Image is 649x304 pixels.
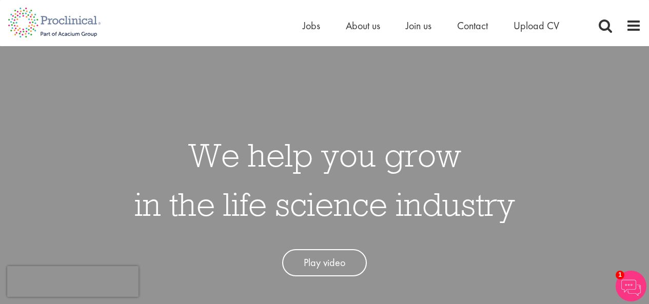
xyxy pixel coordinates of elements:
a: About us [346,19,380,32]
span: 1 [616,271,624,279]
h1: We help you grow in the life science industry [134,130,515,229]
a: Upload CV [514,19,559,32]
a: Jobs [303,19,320,32]
a: Join us [406,19,431,32]
a: Play video [282,249,367,276]
img: Chatbot [616,271,646,301]
a: Contact [457,19,488,32]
